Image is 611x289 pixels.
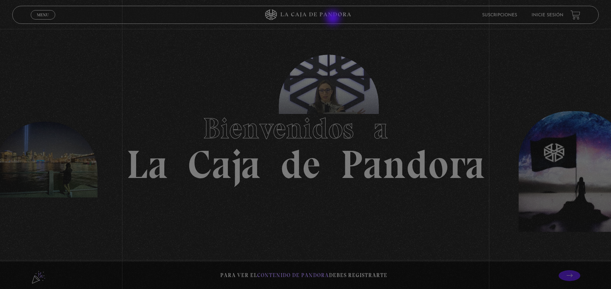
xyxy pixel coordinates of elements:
h1: La Caja de Pandora [126,105,485,184]
span: Bienvenidos a [203,111,408,146]
span: Cerrar [34,19,51,24]
a: View your shopping cart [571,10,580,20]
span: contenido de Pandora [257,272,329,279]
p: Para ver el debes registrarte [220,271,387,280]
a: Inicie sesión [532,13,563,17]
span: Menu [37,13,49,17]
a: Suscripciones [482,13,517,17]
